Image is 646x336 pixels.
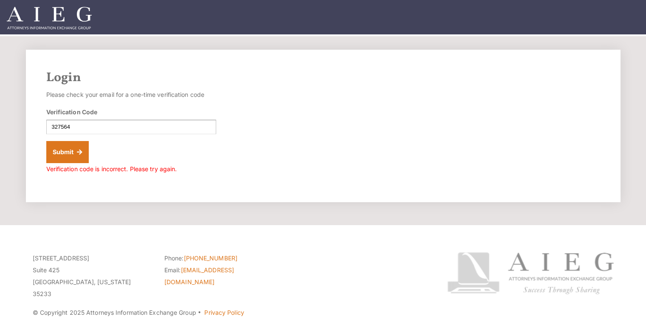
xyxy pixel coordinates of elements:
[46,70,600,85] h2: Login
[164,264,283,288] li: Email:
[33,252,152,300] p: [STREET_ADDRESS] Suite 425 [GEOGRAPHIC_DATA], [US_STATE] 35233
[164,266,234,285] a: [EMAIL_ADDRESS][DOMAIN_NAME]
[164,252,283,264] li: Phone:
[46,89,216,101] p: Please check your email for a one-time verification code
[46,107,98,116] label: Verification Code
[447,252,614,294] img: Attorneys Information Exchange Group logo
[33,307,415,319] p: © Copyright 2025 Attorneys Information Exchange Group
[46,141,89,163] button: Submit
[197,312,201,316] span: ·
[7,7,92,29] img: Attorneys Information Exchange Group
[184,254,237,262] a: [PHONE_NUMBER]
[204,309,244,316] a: Privacy Policy
[46,165,177,172] span: Verification code is incorrect. Please try again.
